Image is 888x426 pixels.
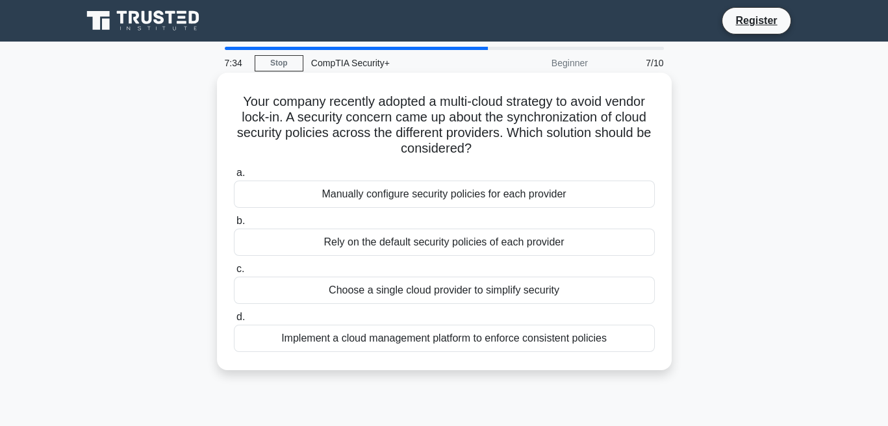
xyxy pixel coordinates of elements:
span: a. [236,167,245,178]
span: d. [236,311,245,322]
div: Implement a cloud management platform to enforce consistent policies [234,325,655,352]
div: 7:34 [217,50,255,76]
div: Choose a single cloud provider to simplify security [234,277,655,304]
a: Stop [255,55,303,71]
div: CompTIA Security+ [303,50,482,76]
div: 7/10 [596,50,672,76]
div: Manually configure security policies for each provider [234,181,655,208]
span: b. [236,215,245,226]
span: c. [236,263,244,274]
div: Beginner [482,50,596,76]
a: Register [728,12,785,29]
h5: Your company recently adopted a multi-cloud strategy to avoid vendor lock-in. A security concern ... [233,94,656,157]
div: Rely on the default security policies of each provider [234,229,655,256]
